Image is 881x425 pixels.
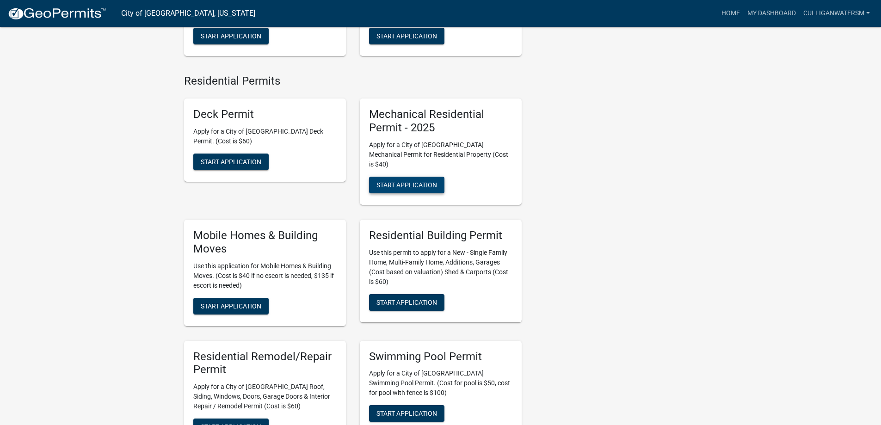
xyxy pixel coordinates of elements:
[193,108,337,121] h5: Deck Permit
[376,181,437,189] span: Start Application
[193,127,337,146] p: Apply for a City of [GEOGRAPHIC_DATA] Deck Permit. (Cost is $60)
[369,248,512,287] p: Use this permit to apply for a New - Single Family Home, Multi-Family Home, Additions, Garages (C...
[121,6,255,21] a: City of [GEOGRAPHIC_DATA], [US_STATE]
[369,28,444,44] button: Start Application
[193,350,337,377] h5: Residential Remodel/Repair Permit
[201,32,261,39] span: Start Application
[193,298,269,314] button: Start Application
[193,154,269,170] button: Start Application
[369,294,444,311] button: Start Application
[369,229,512,242] h5: Residential Building Permit
[369,140,512,169] p: Apply for a City of [GEOGRAPHIC_DATA] Mechanical Permit for Residential Property (Cost is $40)
[193,229,337,256] h5: Mobile Homes & Building Moves
[376,410,437,417] span: Start Application
[800,5,874,22] a: Culliganwatersm
[718,5,744,22] a: Home
[201,158,261,166] span: Start Application
[376,298,437,306] span: Start Application
[376,32,437,39] span: Start Application
[744,5,800,22] a: My Dashboard
[184,74,522,88] h4: Residential Permits
[193,261,337,290] p: Use this application for Mobile Homes & Building Moves. (Cost is $40 if no escort is needed, $135...
[369,108,512,135] h5: Mechanical Residential Permit - 2025
[369,369,512,398] p: Apply for a City of [GEOGRAPHIC_DATA] Swimming Pool Permit. (Cost for pool is $50, cost for pool ...
[369,350,512,363] h5: Swimming Pool Permit
[369,177,444,193] button: Start Application
[201,302,261,309] span: Start Application
[193,28,269,44] button: Start Application
[369,405,444,422] button: Start Application
[193,382,337,411] p: Apply for a City of [GEOGRAPHIC_DATA] Roof, Siding, Windows, Doors, Garage Doors & Interior Repai...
